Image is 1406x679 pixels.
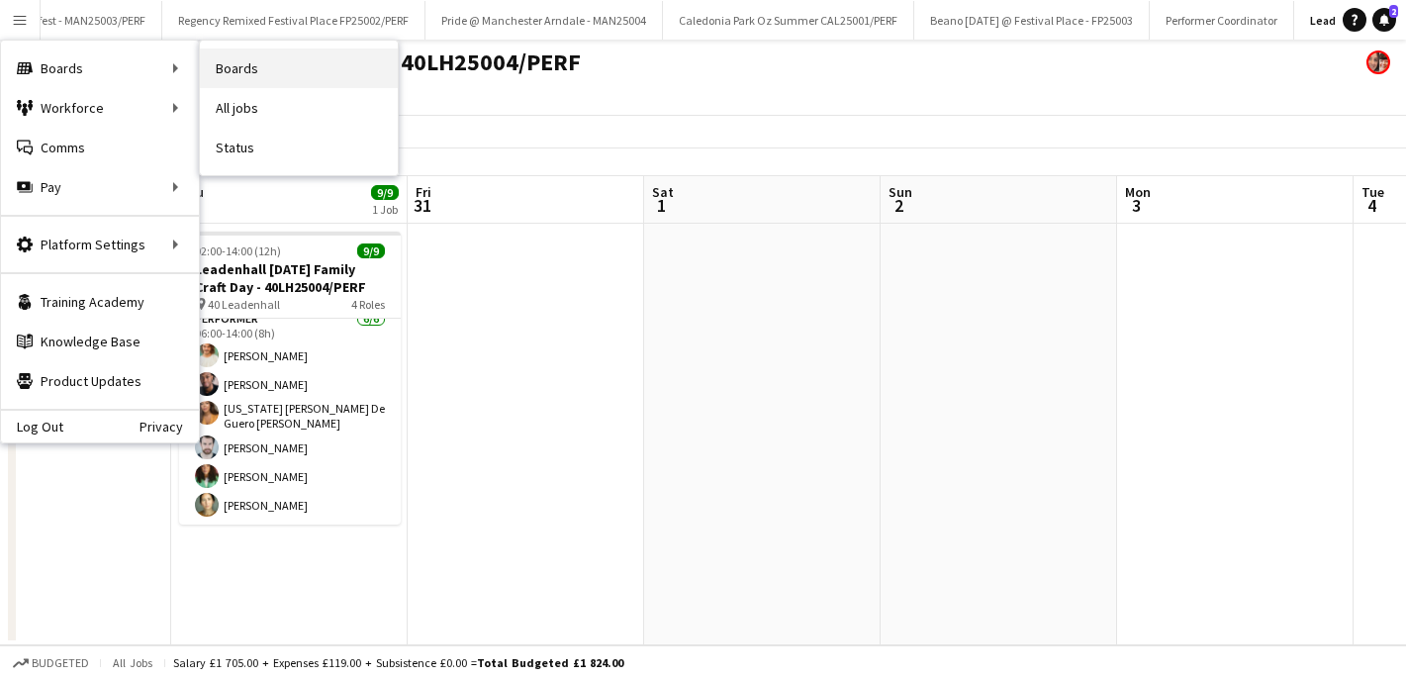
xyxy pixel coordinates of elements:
div: Workforce [1,88,199,128]
span: Budgeted [32,656,89,670]
span: 9/9 [357,243,385,258]
app-user-avatar: Performer Department [1366,50,1390,74]
span: 02:00-14:00 (12h) [195,243,281,258]
a: Privacy [140,419,199,435]
span: Fri [416,183,431,201]
a: Knowledge Base [1,322,199,361]
button: Regency Remixed Festival Place FP25002/PERF [162,1,425,40]
a: Status [200,128,398,167]
h3: Leadenhall [DATE] Family Craft Day - 40LH25004/PERF [179,260,401,296]
a: Log Out [1,419,63,435]
a: Comms [1,128,199,167]
span: 1 [649,194,674,217]
span: Sat [652,183,674,201]
span: Total Budgeted £1 824.00 [477,655,623,670]
button: Budgeted [10,652,92,674]
span: All jobs [109,655,156,670]
a: Product Updates [1,361,199,401]
span: 9/9 [371,185,399,200]
div: Platform Settings [1,225,199,264]
span: Tue [1361,183,1384,201]
button: Pride @ Manchester Arndale - MAN25004 [425,1,663,40]
span: 2 [886,194,912,217]
span: Mon [1125,183,1151,201]
span: 4 Roles [351,297,385,312]
div: Salary £1 705.00 + Expenses £119.00 + Subsistence £0.00 = [173,655,623,670]
button: Performer Coordinator [1150,1,1294,40]
button: Beano [DATE] @ Festival Place - FP25003 [914,1,1150,40]
a: All jobs [200,88,398,128]
span: 4 [1359,194,1384,217]
div: Boards [1,48,199,88]
span: 3 [1122,194,1151,217]
span: Sun [889,183,912,201]
app-job-card: 02:00-14:00 (12h)9/9Leadenhall [DATE] Family Craft Day - 40LH25004/PERF 40 Leadenhall4 RolesEvent... [179,232,401,525]
button: Caledonia Park Oz Summer CAL25001/PERF [663,1,914,40]
div: Pay [1,167,199,207]
div: 1 Job [372,202,398,217]
span: 2 [1389,5,1398,18]
app-card-role: Performer6/606:00-14:00 (8h)[PERSON_NAME][PERSON_NAME][US_STATE] [PERSON_NAME] De Guero [PERSON_N... [179,308,401,525]
span: 31 [413,194,431,217]
a: Boards [200,48,398,88]
a: Training Academy [1,282,199,322]
span: 40 Leadenhall [208,297,280,312]
a: 2 [1372,8,1396,32]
